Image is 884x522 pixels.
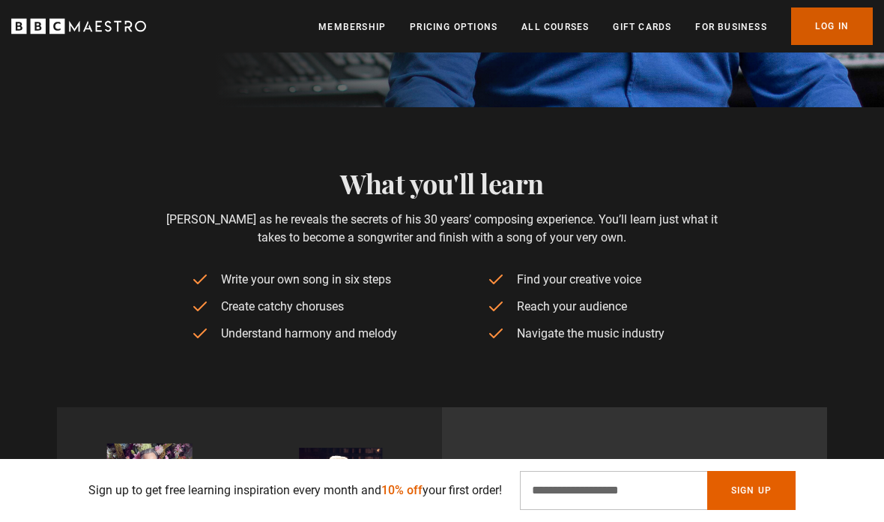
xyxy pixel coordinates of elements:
[487,271,693,289] li: Find your creative voice
[318,19,386,34] a: Membership
[487,325,693,343] li: Navigate the music industry
[410,19,497,34] a: Pricing Options
[318,7,873,45] nav: Primary
[191,271,397,289] li: Write your own song in six steps
[487,298,693,316] li: Reach your audience
[381,483,423,497] span: 10% off
[521,19,589,34] a: All Courses
[791,7,873,45] a: Log In
[191,325,397,343] li: Understand harmony and melody
[11,15,146,37] svg: BBC Maestro
[152,167,733,199] h2: What you'll learn
[152,211,733,247] p: [PERSON_NAME] as he reveals the secrets of his 30 years’ composing experience. You’ll learn just ...
[707,471,796,510] button: Sign Up
[613,19,671,34] a: Gift Cards
[695,19,766,34] a: For business
[88,481,502,499] p: Sign up to get free learning inspiration every month and your first order!
[191,298,397,316] li: Create catchy choruses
